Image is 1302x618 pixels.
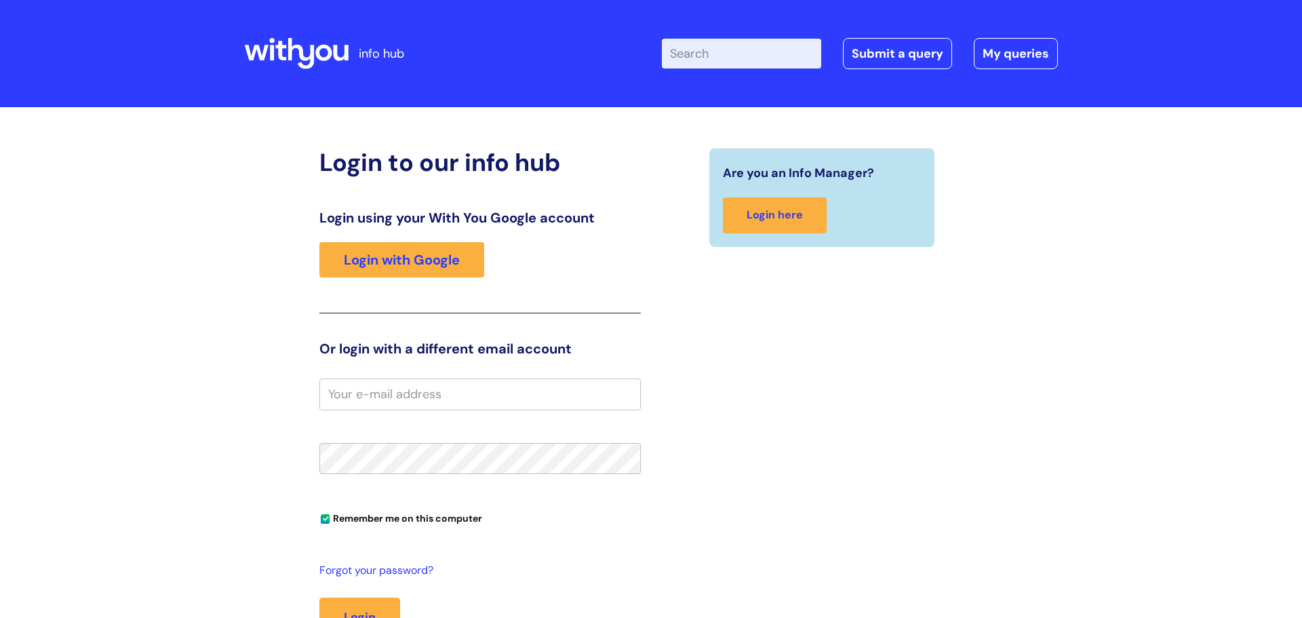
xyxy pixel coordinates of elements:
input: Search [662,39,821,69]
h3: Login using your With You Google account [319,210,641,226]
span: Are you an Info Manager? [723,162,874,184]
a: Login here [723,197,827,233]
label: Remember me on this computer [319,509,482,524]
a: Submit a query [843,38,952,69]
div: You can uncheck this option if you're logging in from a shared device [319,507,641,528]
input: Remember me on this computer [321,515,330,524]
p: info hub [359,43,404,64]
h3: Or login with a different email account [319,341,641,357]
h2: Login to our info hub [319,148,641,177]
a: My queries [974,38,1058,69]
a: Login with Google [319,242,484,277]
input: Your e-mail address [319,379,641,410]
a: Forgot your password? [319,561,634,581]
